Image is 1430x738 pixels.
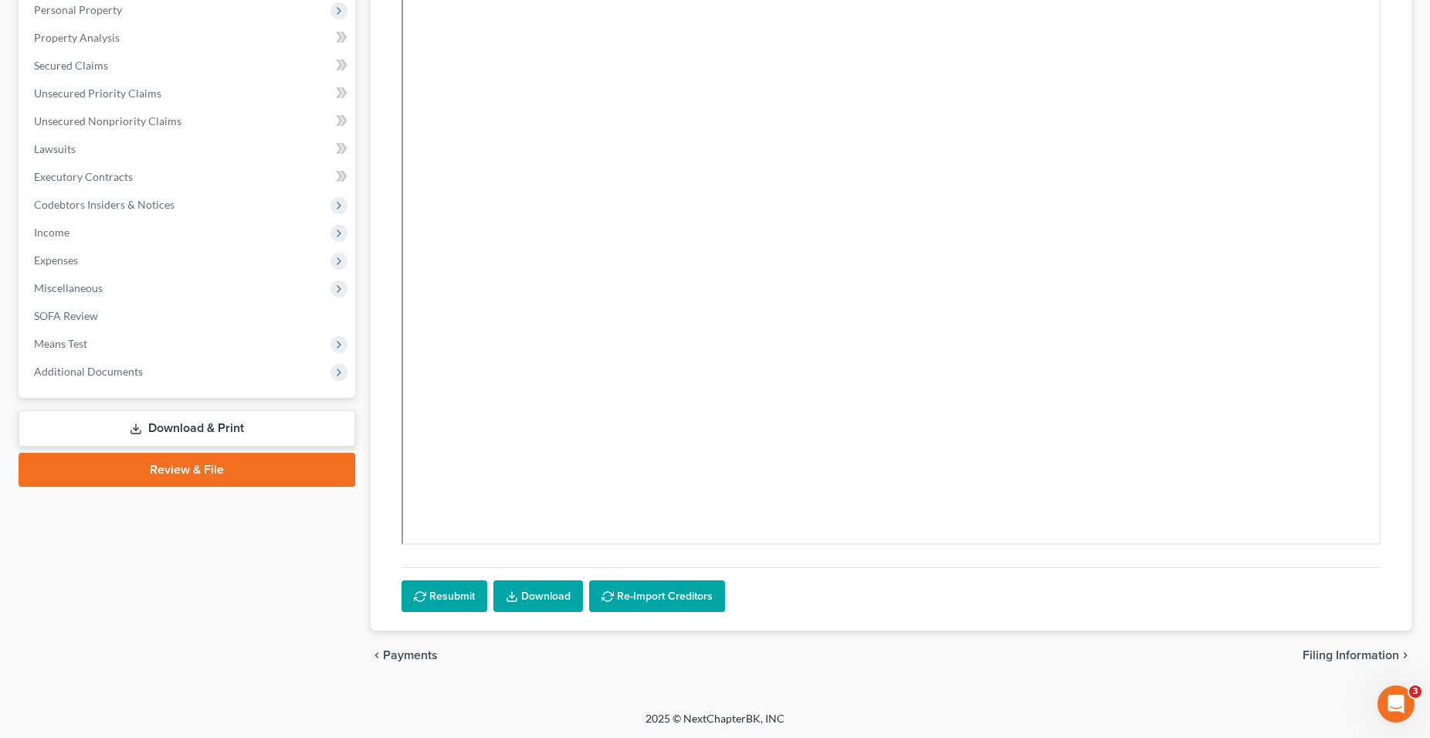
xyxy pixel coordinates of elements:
[34,3,122,16] span: Personal Property
[34,31,120,44] span: Property Analysis
[22,52,355,80] a: Secured Claims
[34,198,175,211] span: Codebtors Insiders & Notices
[34,226,69,239] span: Income
[402,580,487,613] button: Resubmit
[22,24,355,52] a: Property Analysis
[22,163,355,191] a: Executory Contracts
[1303,649,1411,661] button: Filing Information chevron_right
[22,107,355,135] a: Unsecured Nonpriority Claims
[34,337,87,350] span: Means Test
[34,142,76,155] span: Lawsuits
[1409,685,1422,698] span: 3
[22,80,355,107] a: Unsecured Priority Claims
[34,365,143,378] span: Additional Documents
[22,135,355,163] a: Lawsuits
[19,410,355,447] a: Download & Print
[34,309,98,322] span: SOFA Review
[19,453,355,487] a: Review & File
[22,302,355,330] a: SOFA Review
[1303,649,1399,661] span: Filing Information
[589,580,725,613] button: Re-Import Creditors
[493,580,583,613] a: Download
[34,59,108,72] span: Secured Claims
[34,87,161,100] span: Unsecured Priority Claims
[1399,649,1411,661] i: chevron_right
[1377,685,1415,723] iframe: Intercom live chat
[371,649,438,661] button: chevron_left Payments
[34,114,181,128] span: Unsecured Nonpriority Claims
[34,170,133,183] span: Executory Contracts
[371,649,383,661] i: chevron_left
[34,253,78,267] span: Expenses
[34,281,103,294] span: Miscellaneous
[383,649,438,661] span: Payments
